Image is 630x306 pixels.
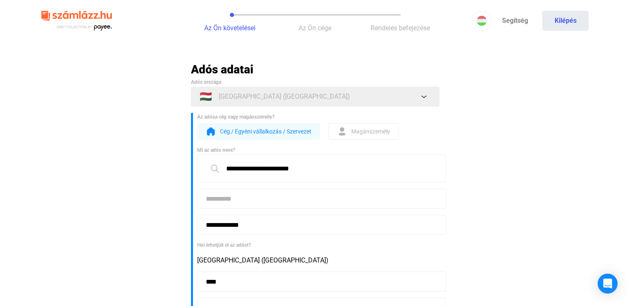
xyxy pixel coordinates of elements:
button: Kilépés [542,11,589,31]
button: form-indMagánszemély [328,123,399,140]
span: [GEOGRAPHIC_DATA] ([GEOGRAPHIC_DATA]) [219,92,350,102]
span: Az Ön cége [299,24,331,32]
img: form-ind [337,126,347,136]
div: Mi az adós neve? [197,146,439,154]
span: Rendelés befejezése [371,24,430,32]
div: Az adósa cég vagy magánszemély? [197,113,439,121]
div: Open Intercom Messenger [598,274,618,294]
span: Adós országa [191,79,221,85]
img: HU [477,16,487,26]
button: HU [472,11,492,31]
button: 🇭🇺[GEOGRAPHIC_DATA] ([GEOGRAPHIC_DATA]) [191,87,439,107]
div: [GEOGRAPHIC_DATA] ([GEOGRAPHIC_DATA]) [197,255,439,265]
span: Magánszemély [351,126,390,136]
h2: Adós adatai [191,62,439,77]
div: Hol érhetjük el az adóst? [197,241,439,249]
img: form-org [206,126,216,136]
span: 🇭🇺 [200,92,212,102]
a: Segítség [492,11,538,31]
span: Cég / Egyéni vállalkozás / Szervezet [220,126,311,136]
img: szamlazzhu-logo [41,7,112,34]
span: Az Ön követelései [204,24,256,32]
button: form-orgCég / Egyéni vállalkozás / Szervezet [197,123,320,140]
